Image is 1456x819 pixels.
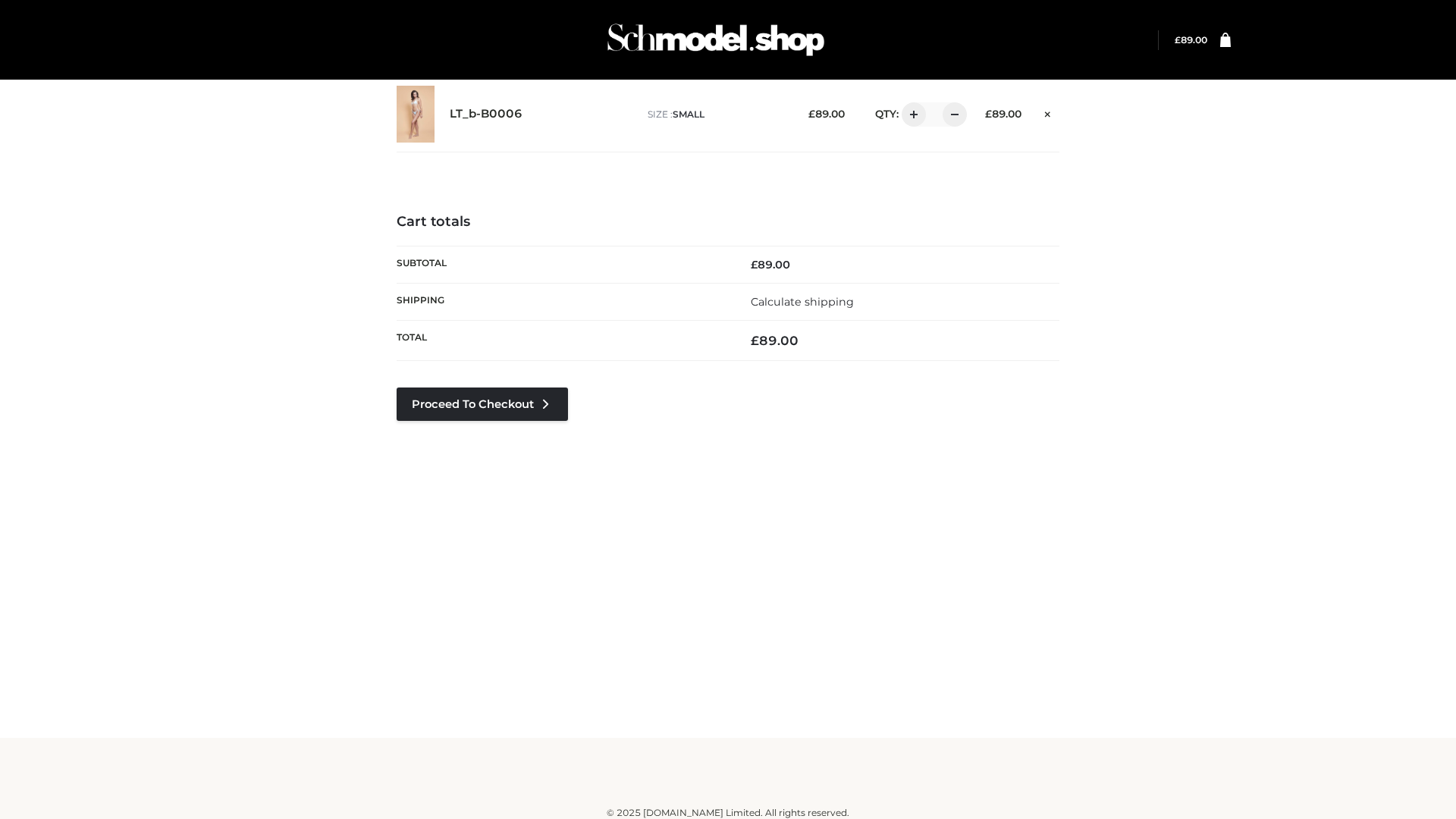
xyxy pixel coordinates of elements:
th: Subtotal [397,246,728,283]
bdi: 89.00 [1175,34,1207,45]
a: £89.00 [1175,34,1207,45]
div: QTY: [860,102,962,127]
a: LT_b-B0006 [450,107,522,121]
th: Total [397,321,728,361]
span: £ [751,258,758,271]
span: £ [808,108,815,120]
a: Proceed to Checkout [397,388,568,421]
a: Remove this item [1037,102,1059,122]
bdi: 89.00 [985,108,1021,120]
th: Shipping [397,283,728,320]
span: £ [1175,34,1181,45]
bdi: 89.00 [751,333,799,348]
h4: Cart totals [397,214,1059,231]
bdi: 89.00 [808,108,845,120]
span: SMALL [673,108,704,120]
p: size : [648,108,785,121]
span: £ [985,108,992,120]
a: Calculate shipping [751,295,854,309]
img: Schmodel Admin 964 [602,10,830,70]
bdi: 89.00 [751,258,790,271]
span: £ [751,333,759,348]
